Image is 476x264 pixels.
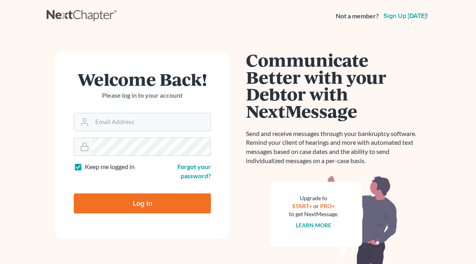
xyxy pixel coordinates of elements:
[293,203,313,209] a: START+
[74,71,211,88] h1: Welcome Back!
[246,129,421,165] p: Send and receive messages through your bankruptcy software. Remind your client of hearings and mo...
[314,203,319,209] span: or
[177,163,211,179] a: Forgot your password?
[92,113,210,131] input: Email Address
[336,12,379,21] strong: Not a member?
[74,91,211,100] p: Please log in to your account
[85,162,135,171] label: Keep me logged in
[289,210,338,218] div: to get NextMessage.
[289,194,338,202] div: Upgrade to
[296,222,332,229] a: Learn more
[74,193,211,213] input: Log In
[246,51,421,120] h1: Communicate Better with your Debtor with NextMessage
[382,13,429,19] a: Sign up [DATE]!
[321,203,335,209] a: PRO+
